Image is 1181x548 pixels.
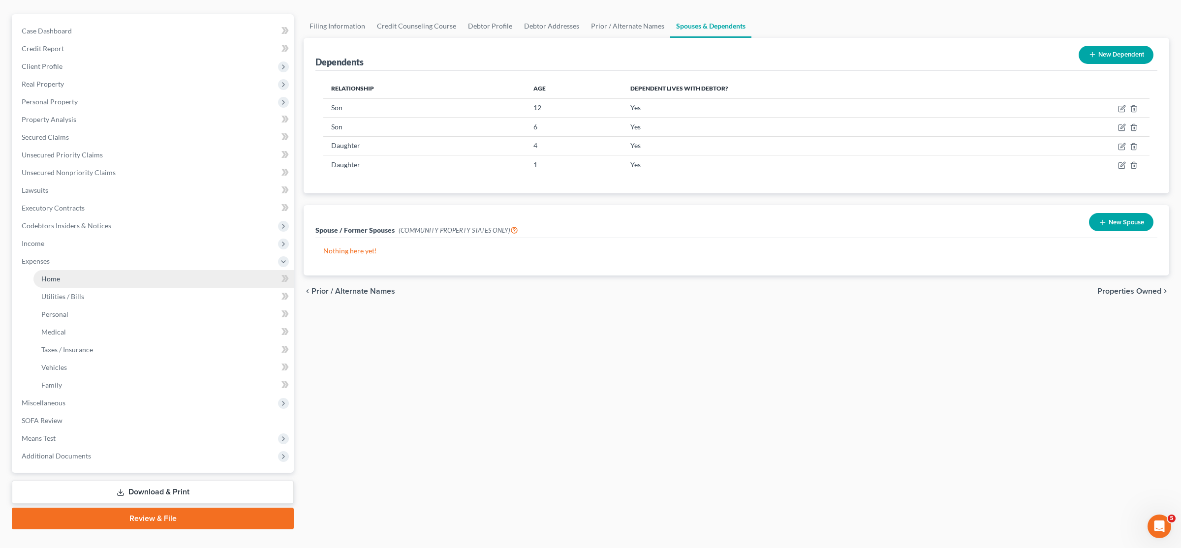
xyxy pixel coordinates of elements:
span: Family [41,381,62,389]
a: Spouses & Dependents [670,14,751,38]
span: Unsecured Priority Claims [22,151,103,159]
a: Unsecured Nonpriority Claims [14,164,294,182]
a: Credit Counseling Course [371,14,462,38]
span: Utilities / Bills [41,292,84,301]
a: Case Dashboard [14,22,294,40]
p: Nothing here yet! [323,246,1150,256]
a: Medical [33,323,294,341]
th: Age [526,79,622,98]
a: Credit Report [14,40,294,58]
a: Debtor Addresses [518,14,585,38]
a: Review & File [12,508,294,529]
td: Yes [622,118,1014,136]
span: 5 [1168,515,1176,522]
button: chevron_left Prior / Alternate Names [304,287,395,295]
button: New Spouse [1089,213,1153,231]
span: (COMMUNITY PROPERTY STATES ONLY) [399,226,518,234]
a: Personal [33,305,294,323]
a: Secured Claims [14,128,294,146]
a: Lawsuits [14,182,294,199]
span: Client Profile [22,62,62,70]
a: Unsecured Priority Claims [14,146,294,164]
span: Personal [41,310,68,318]
span: Credit Report [22,44,64,53]
span: Home [41,274,60,283]
span: Executory Contracts [22,204,85,212]
span: Lawsuits [22,186,48,194]
th: Dependent lives with debtor? [622,79,1014,98]
div: Dependents [315,56,364,68]
iframe: Intercom live chat [1148,515,1171,538]
span: SOFA Review [22,416,62,425]
span: Taxes / Insurance [41,345,93,354]
td: Yes [622,136,1014,155]
span: Income [22,239,44,247]
a: Vehicles [33,359,294,376]
i: chevron_right [1161,287,1169,295]
span: Miscellaneous [22,398,65,407]
span: Additional Documents [22,452,91,460]
span: Secured Claims [22,133,69,141]
a: SOFA Review [14,412,294,429]
th: Relationship [323,79,526,98]
span: Codebtors Insiders & Notices [22,221,111,230]
span: Property Analysis [22,115,76,123]
td: 6 [526,118,622,136]
a: Filing Information [304,14,371,38]
a: Executory Contracts [14,199,294,217]
a: Prior / Alternate Names [585,14,670,38]
a: Utilities / Bills [33,288,294,305]
td: Yes [622,98,1014,117]
td: Yes [622,155,1014,174]
td: 1 [526,155,622,174]
a: Download & Print [12,481,294,504]
a: Debtor Profile [462,14,518,38]
span: Case Dashboard [22,27,72,35]
a: Family [33,376,294,394]
i: chevron_left [304,287,311,295]
a: Home [33,270,294,288]
a: Taxes / Insurance [33,341,294,359]
span: Means Test [22,434,56,442]
span: Personal Property [22,97,78,106]
span: Expenses [22,257,50,265]
a: Property Analysis [14,111,294,128]
span: Unsecured Nonpriority Claims [22,168,116,177]
span: Vehicles [41,363,67,371]
span: Spouse / Former Spouses [315,226,395,234]
button: New Dependent [1079,46,1153,64]
button: Properties Owned chevron_right [1097,287,1169,295]
td: Son [323,118,526,136]
td: 4 [526,136,622,155]
td: Daughter [323,155,526,174]
span: Properties Owned [1097,287,1161,295]
span: Medical [41,328,66,336]
td: Son [323,98,526,117]
td: 12 [526,98,622,117]
td: Daughter [323,136,526,155]
span: Prior / Alternate Names [311,287,395,295]
span: Real Property [22,80,64,88]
